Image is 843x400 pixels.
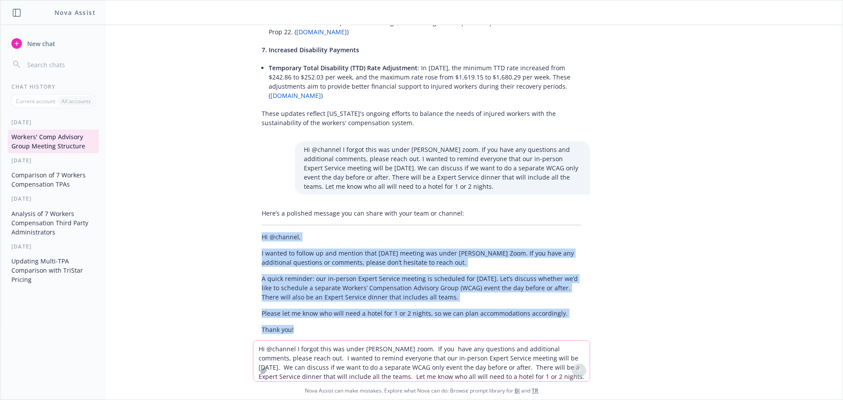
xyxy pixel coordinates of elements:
div: [DATE] [1,157,106,164]
p: Thank you! [262,325,581,334]
a: BI [515,387,520,394]
p: Hi @channel, [262,232,581,241]
div: Chat History [1,83,106,90]
h1: Nova Assist [54,8,96,17]
input: Search chats [25,58,95,71]
span: New chat [25,39,55,48]
div: [DATE] [1,119,106,126]
button: Comparison of 7 Workers Compensation TPAs [8,168,99,191]
span: Nova Assist can make mistakes. Explore what Nova can do: Browse prompt library for and [4,382,839,400]
button: New chat [8,36,99,51]
p: Please let me know who will need a hotel for 1 or 2 nights, so we can plan accommodations accordi... [262,309,581,318]
a: TR [532,387,538,394]
button: Workers' Comp Advisory Group Meeting Structure [8,130,99,153]
li: : In [DATE], the minimum TTD rate increased from $242.86 to $252.03 per week, and the maximum rat... [269,61,581,102]
span: 7. Increased Disability Payments [262,46,359,54]
a: [DOMAIN_NAME] [296,28,347,36]
p: All accounts [61,97,91,105]
p: Here’s a polished message you can share with your team or channel: [262,209,581,218]
div: [DATE] [1,195,106,202]
button: Updating Multi-TPA Comparison with TriStar Pricing [8,254,99,287]
div: [DATE] [1,243,106,250]
p: I wanted to follow up and mention that [DATE] meeting was under [PERSON_NAME] Zoom. If you have a... [262,249,581,267]
p: These updates reflect [US_STATE]'s ongoing efforts to balance the needs of injured workers with t... [262,109,581,127]
a: [DOMAIN_NAME] [270,91,321,100]
button: Analysis of 7 Workers Compensation Third Party Administrators [8,206,99,239]
p: Current account [16,97,55,105]
span: Temporary Total Disability (TTD) Rate Adjustment [269,64,418,72]
p: A quick reminder: our in-person Expert Service meeting is scheduled for [DATE]. Let’s discuss whe... [262,274,581,302]
p: Hi @channel I forgot this was under [PERSON_NAME] zoom. If you have any questions and additional ... [304,145,581,191]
